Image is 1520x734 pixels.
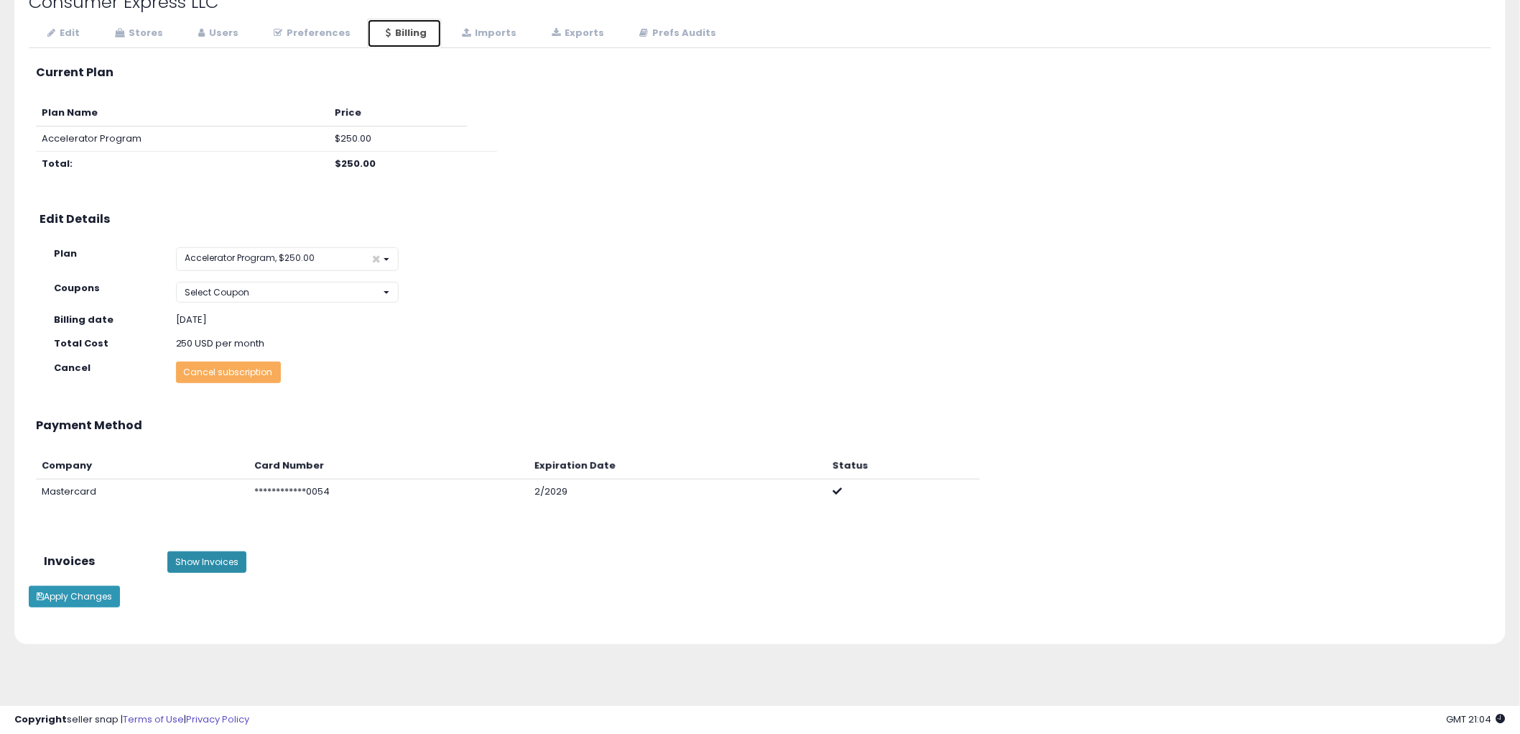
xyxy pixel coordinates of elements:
strong: Cancel [54,361,91,375]
span: × [371,252,381,267]
h3: Payment Method [36,419,1484,432]
button: Accelerator Program, $250.00 × [176,247,399,271]
b: Total: [42,157,73,170]
th: Company [36,454,249,479]
div: seller snap | | [14,713,249,727]
td: Accelerator Program [36,126,329,152]
strong: Billing date [54,313,113,326]
a: Imports [443,19,532,48]
strong: Coupons [54,281,100,295]
span: Select Coupon [185,286,250,298]
a: Preferences [255,19,366,48]
a: Stores [96,19,178,48]
th: Price [329,101,467,126]
h3: Edit Details [40,213,1480,226]
button: Cancel subscription [176,362,281,383]
td: Mastercard [36,479,249,504]
strong: Plan [54,247,77,260]
a: Exports [533,19,619,48]
td: $250.00 [329,126,467,152]
a: Privacy Policy [186,712,249,726]
a: Users [180,19,254,48]
a: Prefs Audits [621,19,731,48]
a: Terms of Use [123,712,184,726]
h3: Current Plan [36,66,1484,79]
th: Plan Name [36,101,329,126]
span: Accelerator Program, $250.00 [185,252,315,264]
td: 2/2029 [529,479,827,504]
th: Card Number [249,454,529,479]
b: $250.00 [335,157,376,170]
button: Apply Changes [29,586,120,607]
h3: Invoices [44,555,146,568]
button: Select Coupon [176,282,399,303]
th: Expiration Date [529,454,827,479]
a: Edit [29,19,95,48]
strong: Total Cost [54,336,108,350]
th: Status [827,454,980,479]
a: Billing [367,19,442,48]
div: [DATE] [176,313,519,327]
button: Show Invoices [167,551,246,573]
span: 2025-09-17 21:04 GMT [1447,712,1506,726]
div: 250 USD per month [165,337,530,351]
strong: Copyright [14,712,67,726]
